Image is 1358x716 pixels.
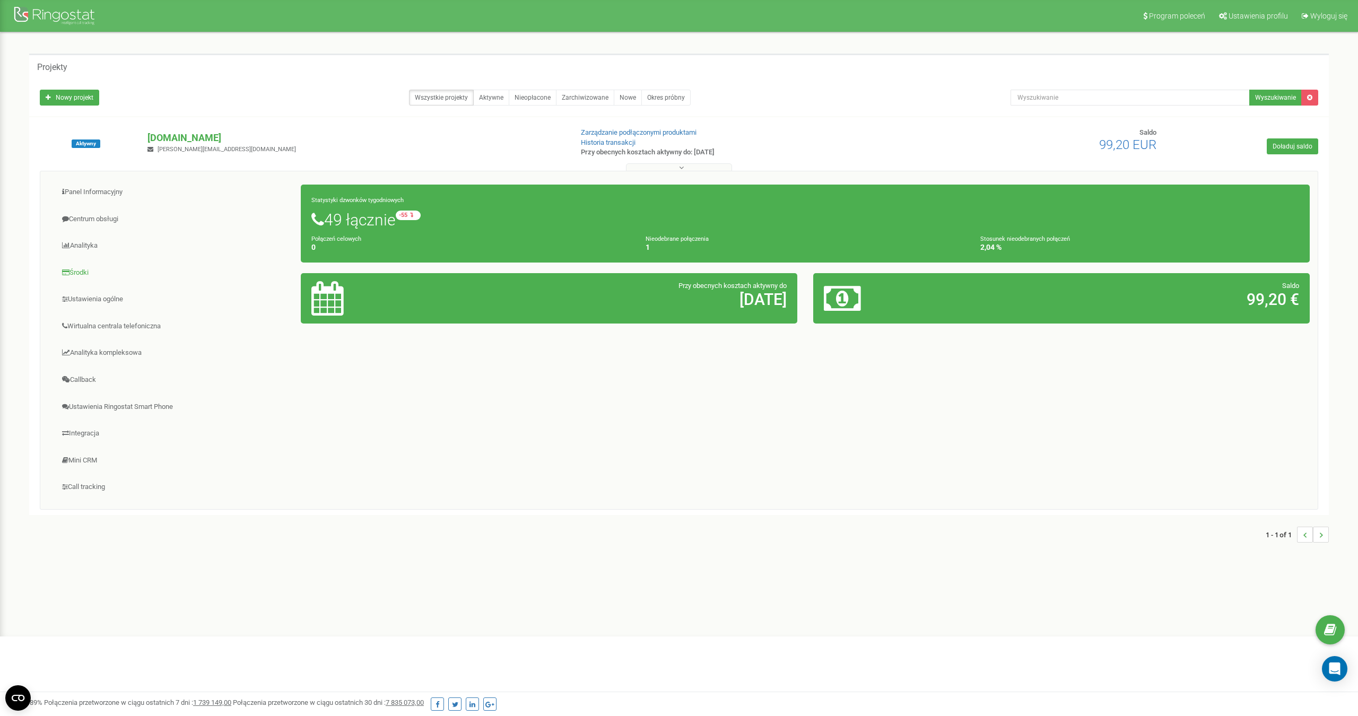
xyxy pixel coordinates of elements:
[678,282,787,290] span: Przy obecnych kosztach aktywny do
[509,90,556,106] a: Nieopłacone
[48,421,301,447] a: Integracja
[48,448,301,474] a: Mini CRM
[48,206,301,232] a: Centrum obsługi
[1282,282,1299,290] span: Saldo
[311,243,630,251] h4: 0
[37,63,67,72] h5: Projekty
[1322,656,1347,682] div: Open Intercom Messenger
[48,286,301,312] a: Ustawienia ogólne
[1266,527,1297,543] span: 1 - 1 of 1
[48,179,301,205] a: Panel Informacyjny
[1310,12,1347,20] span: Wyloguj się
[646,243,964,251] h4: 1
[40,90,99,106] a: Nowy projekt
[48,367,301,393] a: Callback
[473,90,509,106] a: Aktywne
[475,291,786,308] h2: [DATE]
[1229,12,1288,20] span: Ustawienia profilu
[48,260,301,286] a: Środki
[158,146,296,153] span: [PERSON_NAME][EMAIL_ADDRESS][DOMAIN_NAME]
[1011,90,1250,106] input: Wyszukiwanie
[311,235,361,242] small: Połączeń celowych
[396,211,421,220] small: -55
[641,90,691,106] a: Okres próbny
[980,243,1299,251] h4: 2,04 %
[1099,137,1156,152] span: 99,20 EUR
[581,147,889,158] p: Przy obecnych kosztach aktywny do: [DATE]
[5,685,31,711] button: Open CMP widget
[409,90,474,106] a: Wszystkie projekty
[48,313,301,339] a: Wirtualna centrala telefoniczna
[48,474,301,500] a: Call tracking
[556,90,614,106] a: Zarchiwizowane
[311,197,404,204] small: Statystyki dzwonków tygodniowych
[48,394,301,420] a: Ustawienia Ringostat Smart Phone
[1249,90,1302,106] button: Wyszukiwanie
[988,291,1299,308] h2: 99,20 €
[980,235,1070,242] small: Stosunek nieodebranych połączeń
[614,90,642,106] a: Nowe
[48,340,301,366] a: Analityka kompleksowa
[1139,128,1156,136] span: Saldo
[311,211,1299,229] h1: 49 łącznie
[72,139,100,148] span: Aktywny
[1149,12,1205,20] span: Program poleceń
[646,235,709,242] small: Nieodebrane połączenia
[1267,138,1318,154] a: Doładuj saldo
[48,233,301,259] a: Analityka
[147,131,563,145] p: [DOMAIN_NAME]
[581,128,697,136] a: Zarządzanie podłączonymi produktami
[1266,516,1329,553] nav: ...
[581,138,636,146] a: Historia transakcji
